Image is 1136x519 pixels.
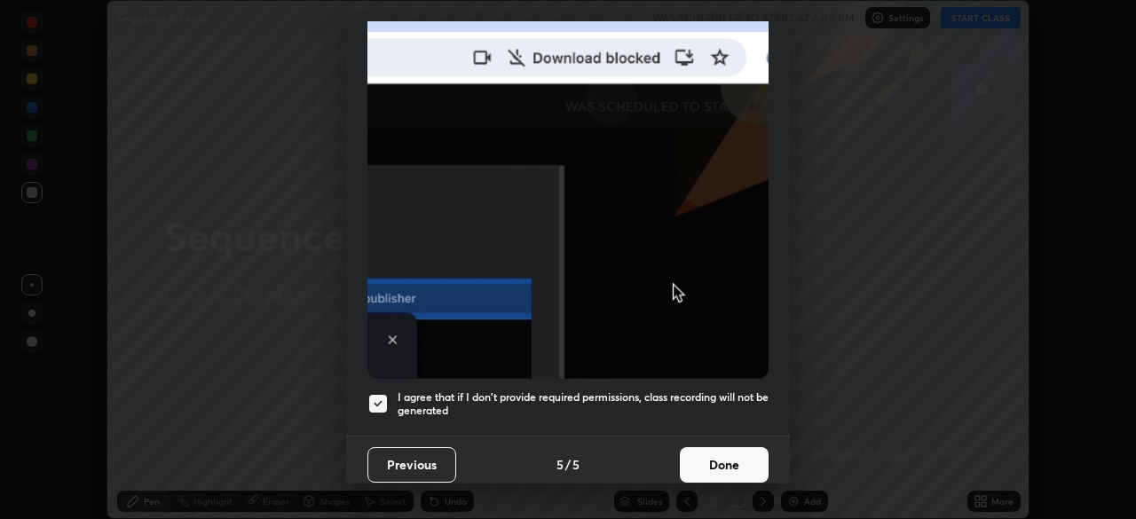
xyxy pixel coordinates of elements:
[398,390,769,418] h5: I agree that if I don't provide required permissions, class recording will not be generated
[572,455,580,474] h4: 5
[367,447,456,483] button: Previous
[565,455,571,474] h4: /
[556,455,564,474] h4: 5
[680,447,769,483] button: Done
